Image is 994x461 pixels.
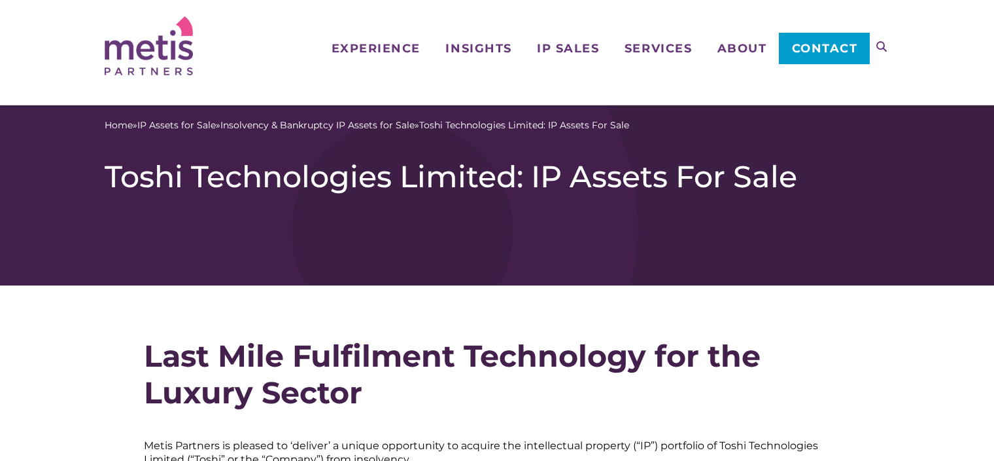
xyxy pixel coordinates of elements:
[792,43,858,54] span: Contact
[105,158,889,195] h1: Toshi Technologies Limited: IP Assets For Sale
[105,16,193,75] img: Metis Partners
[779,33,870,64] a: Contact
[537,43,599,54] span: IP Sales
[144,337,761,411] strong: Last Mile Fulfilment Technology for the Luxury Sector
[137,119,216,132] a: IP Assets for Sale
[625,43,692,54] span: Services
[105,119,133,132] a: Home
[105,119,629,132] span: » » »
[445,43,511,54] span: Insights
[220,119,415,132] a: Insolvency & Bankruptcy IP Assets for Sale
[332,43,420,54] span: Experience
[419,119,629,132] span: Toshi Technologies Limited: IP Assets For Sale
[717,43,767,54] span: About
